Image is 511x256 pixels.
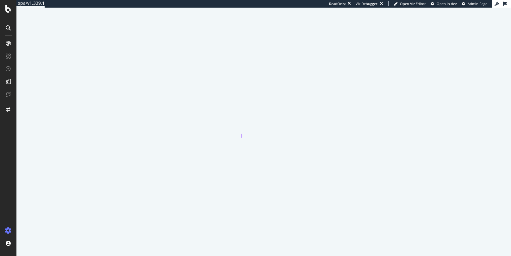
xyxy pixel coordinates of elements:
[437,1,457,6] span: Open in dev
[356,1,378,6] div: Viz Debugger:
[468,1,487,6] span: Admin Page
[400,1,426,6] span: Open Viz Editor
[462,1,487,6] a: Admin Page
[329,1,346,6] div: ReadOnly:
[431,1,457,6] a: Open in dev
[241,115,287,138] div: animation
[394,1,426,6] a: Open Viz Editor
